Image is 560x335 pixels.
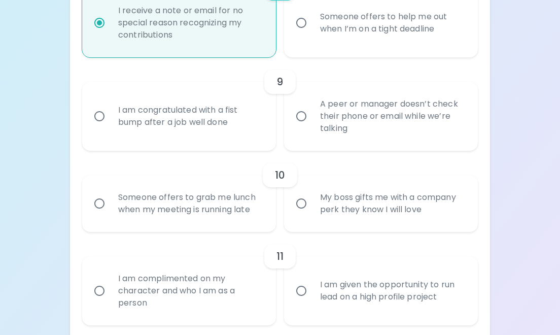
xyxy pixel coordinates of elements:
div: choice-group-check [82,151,478,232]
div: A peer or manager doesn’t check their phone or email while we’re talking [312,86,472,147]
div: choice-group-check [82,57,478,151]
div: I am complimented on my character and who I am as a person [110,260,270,321]
div: My boss gifts me with a company perk they know I will love [312,179,472,228]
div: I am congratulated with a fist bump after a job well done [110,92,270,141]
h6: 10 [275,167,285,183]
h6: 11 [276,248,284,264]
h6: 9 [276,74,283,90]
div: Someone offers to grab me lunch when my meeting is running late [110,179,270,228]
div: I am given the opportunity to run lead on a high profile project [312,266,472,315]
div: choice-group-check [82,232,478,325]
